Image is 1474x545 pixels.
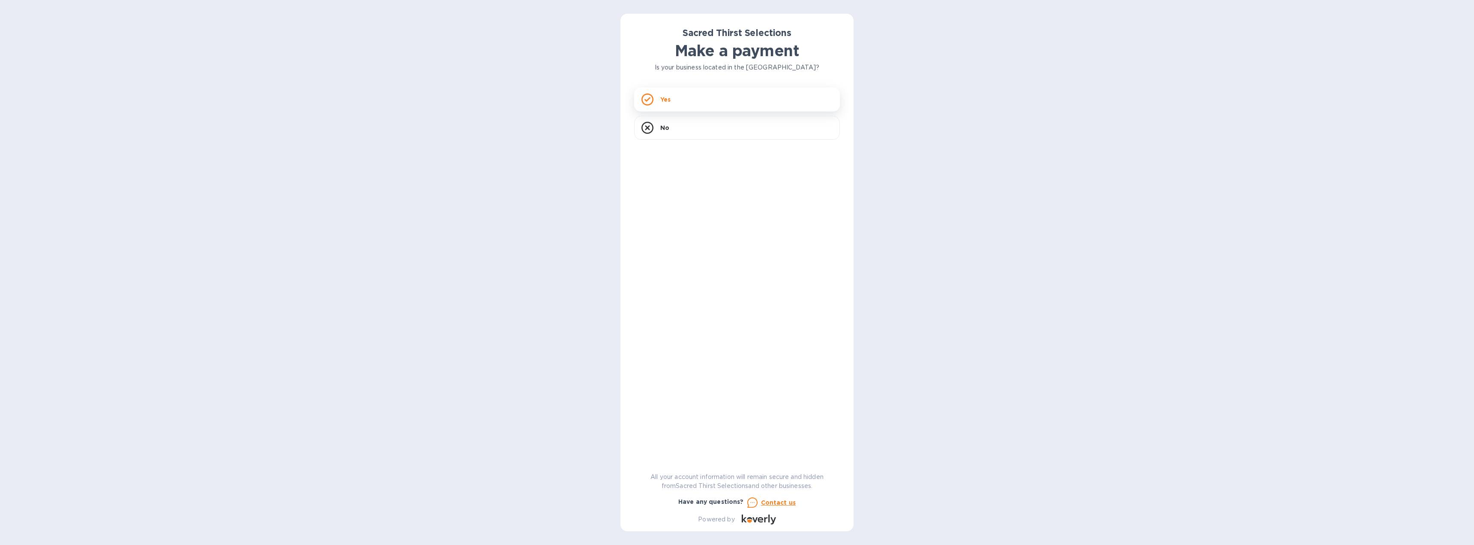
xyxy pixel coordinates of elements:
p: Powered by [698,515,734,524]
b: Have any questions? [678,498,744,505]
p: All your account information will remain secure and hidden from Sacred Thirst Selections and othe... [634,473,840,491]
p: Yes [660,95,671,104]
p: No [660,123,669,132]
p: Is your business located in the [GEOGRAPHIC_DATA]? [634,63,840,72]
u: Contact us [761,499,796,506]
h1: Make a payment [634,42,840,60]
b: Sacred Thirst Selections [683,27,791,38]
